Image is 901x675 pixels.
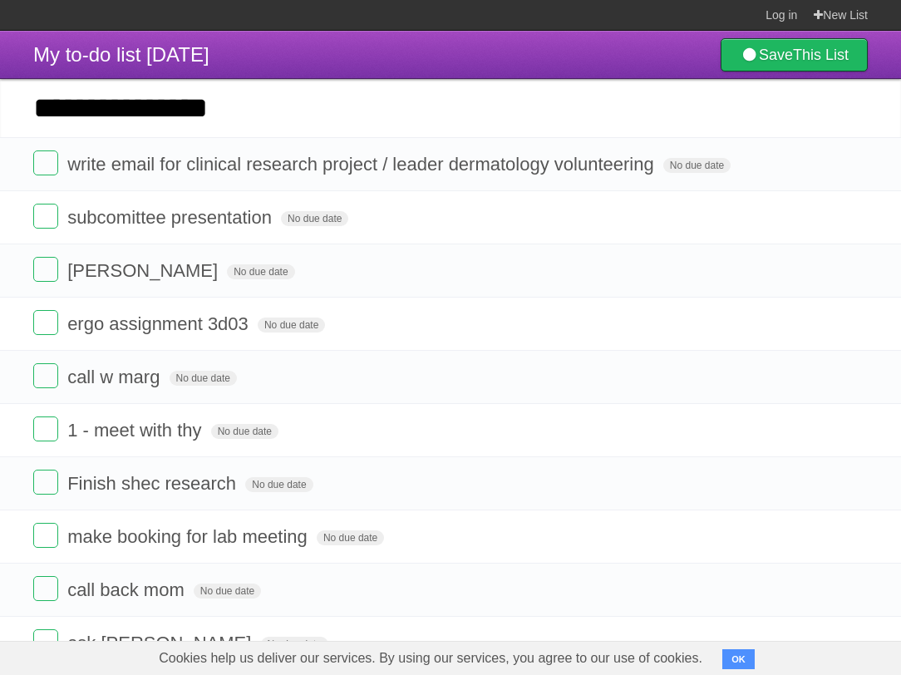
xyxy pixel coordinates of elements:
[281,211,348,226] span: No due date
[67,420,205,441] span: 1 - meet with thy
[142,642,719,675] span: Cookies help us deliver our services. By using our services, you agree to our use of cookies.
[793,47,849,63] b: This List
[33,43,209,66] span: My to-do list [DATE]
[227,264,294,279] span: No due date
[67,207,276,228] span: subcomittee presentation
[258,318,325,333] span: No due date
[33,576,58,601] label: Done
[33,416,58,441] label: Done
[33,523,58,548] label: Done
[194,584,261,599] span: No due date
[33,470,58,495] label: Done
[33,363,58,388] label: Done
[67,313,253,334] span: ergo assignment 3d03
[67,633,255,653] span: ask [PERSON_NAME]
[67,260,222,281] span: [PERSON_NAME]
[170,371,237,386] span: No due date
[317,530,384,545] span: No due date
[67,526,312,547] span: make booking for lab meeting
[211,424,278,439] span: No due date
[261,637,328,652] span: No due date
[245,477,313,492] span: No due date
[67,473,240,494] span: Finish shec research
[721,38,868,71] a: SaveThis List
[33,204,58,229] label: Done
[33,150,58,175] label: Done
[67,579,189,600] span: call back mom
[722,649,755,669] button: OK
[67,367,164,387] span: call w marg
[33,310,58,335] label: Done
[663,158,731,173] span: No due date
[33,257,58,282] label: Done
[33,629,58,654] label: Done
[67,154,658,175] span: write email for clinical research project / leader dermatology volunteering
